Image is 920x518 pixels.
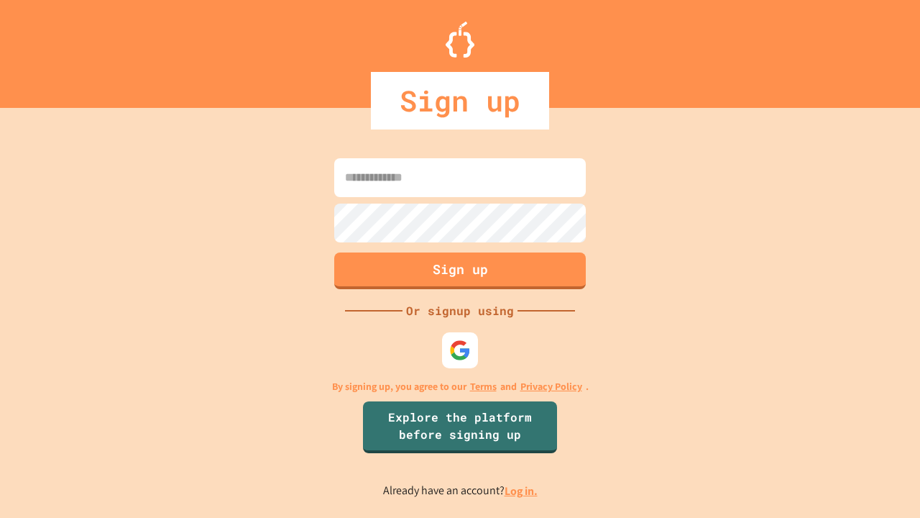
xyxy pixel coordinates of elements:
[363,401,557,453] a: Explore the platform before signing up
[334,253,586,289] button: Sign up
[860,460,906,504] iframe: chat widget
[332,379,589,394] p: By signing up, you agree to our and .
[446,22,474,58] img: Logo.svg
[505,483,538,499] a: Log in.
[402,302,517,319] div: Or signup using
[470,379,497,394] a: Terms
[801,398,906,459] iframe: chat widget
[520,379,582,394] a: Privacy Policy
[449,340,471,361] img: google-icon.svg
[383,482,538,500] p: Already have an account?
[371,72,549,129] div: Sign up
